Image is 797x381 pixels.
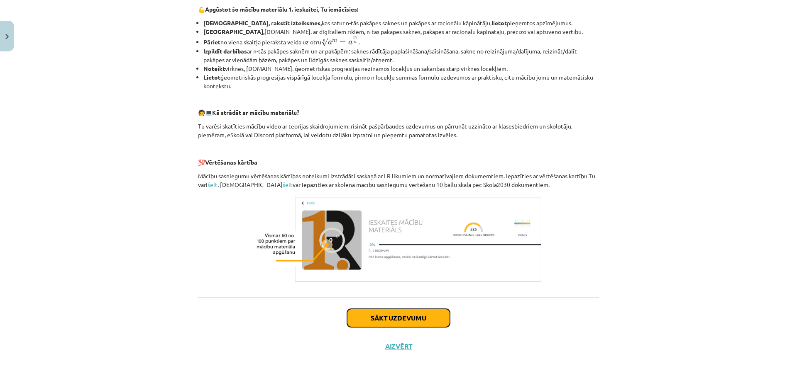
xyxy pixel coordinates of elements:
li: no viena skaitļa pieraksta veida uz otru . [203,36,599,47]
li: kas satur n-tās pakāpes saknes un pakāpes ar racionālu kāpinātāju, pieņemtos apzīmējumus. [203,19,599,27]
img: icon-close-lesson-0947bae3869378f0d4975bcd49f059093ad1ed9edebbc8119c70593378902aed.svg [5,34,9,39]
li: ar n-tās pakāpes saknēm un ar pakāpēm: saknes rādītāja paplašināšana/saīsināšana, sakne no reizin... [203,47,599,64]
b: Noteikt [203,65,225,72]
li: virknes, [DOMAIN_NAME]. ģeometriskās progresijas nezināmos locekļus un sakarības starp virknes lo... [203,64,599,73]
a: šeit [283,181,293,188]
button: Sākt uzdevumu [347,309,450,327]
li: ģeometriskās progresijas vispārīgā locekļa formulu, pirmo n locekļu summas formulu uzdevumos ar p... [203,73,599,90]
b: Lietot [203,73,220,81]
p: 🧑 💻 [198,108,599,117]
p: 💯 [198,158,599,167]
li: [DOMAIN_NAME]. ar digitāliem rīkiem, n-tās pakāpes saknes, pakāpes ar racionālu kāpinātāju, precī... [203,27,599,36]
b: Vērtēšanas kārtība [205,158,257,166]
span: √ [321,38,328,46]
span: m [353,37,357,39]
span: a [348,41,352,45]
span: n [354,41,357,44]
span: m [332,39,337,42]
button: Aizvērt [383,342,414,350]
span: a [328,41,332,45]
p: 💪 [198,5,599,14]
b: Apgūstot šo mācību materiālu 1. ieskaitei, Tu iemācīsies: [205,5,358,13]
a: šeit [208,181,218,188]
b: Kā strādāt ar mācību materiālu? [212,109,299,116]
b: [GEOGRAPHIC_DATA], [203,28,264,35]
b: Pāriet [203,38,220,46]
p: Tu varēsi skatīties mācību video ar teorijas skaidrojumiem, risināt pašpārbaudes uzdevumus un pār... [198,122,599,139]
b: Izpildīt darbības [203,47,247,55]
b: [DEMOGRAPHIC_DATA], rakstīt izteiksmes, [203,19,322,27]
span: = [340,41,346,44]
b: lietot [491,19,507,27]
p: Mācību sasniegumu vērtēšanas kārtības noteikumi izstrādāti saskaņā ar LR likumiem un normatīvajie... [198,172,599,189]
